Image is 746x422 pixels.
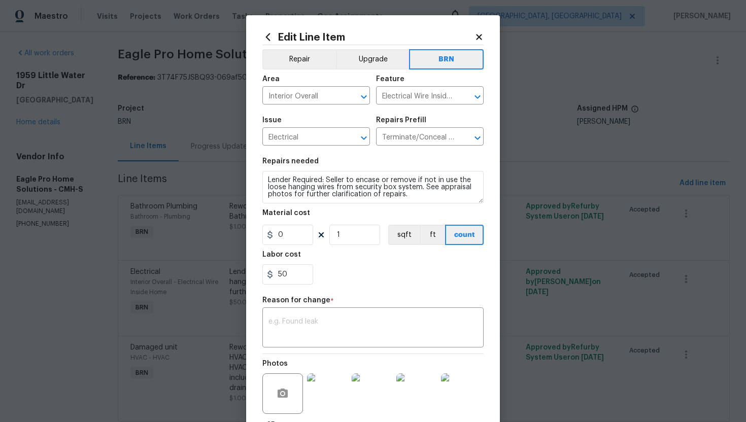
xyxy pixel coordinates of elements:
h5: Material cost [262,209,310,217]
h5: Labor cost [262,251,301,258]
h5: Repairs Prefill [376,117,426,124]
button: Open [357,131,371,145]
h5: Repairs needed [262,158,319,165]
textarea: Lender Required: Seller to encase or remove if not in use the loose hanging wires from security b... [262,171,484,203]
button: Open [470,131,485,145]
button: Repair [262,49,336,69]
button: Open [357,90,371,104]
h2: Edit Line Item [262,31,474,43]
button: BRN [409,49,484,69]
button: ft [420,225,445,245]
h5: Area [262,76,280,83]
h5: Reason for change [262,297,330,304]
button: Upgrade [336,49,410,69]
h5: Photos [262,360,288,367]
button: count [445,225,484,245]
h5: Feature [376,76,404,83]
button: Open [470,90,485,104]
button: sqft [388,225,420,245]
h5: Issue [262,117,282,124]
